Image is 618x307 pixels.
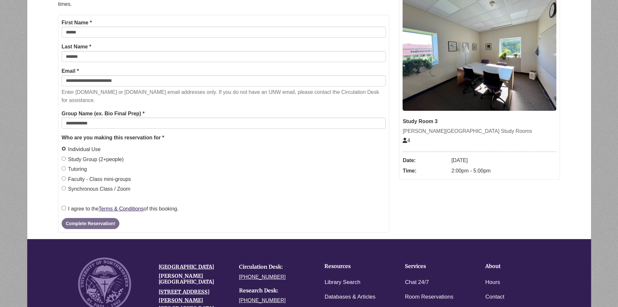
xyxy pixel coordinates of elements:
label: Group Name (ex. Bio Final Prep) * [62,109,145,118]
a: Hours [485,278,500,287]
label: I agree to the of this booking. [62,205,179,213]
label: Tutoring [62,165,87,173]
input: Faculty - Class mini-groups [62,176,66,181]
label: Synchronous Class / Zoom [62,185,130,193]
a: [PHONE_NUMBER] [239,274,286,280]
label: First Name * [62,19,92,27]
h4: About [485,263,546,269]
label: Individual Use [62,145,101,154]
a: [PHONE_NUMBER] [239,298,286,303]
label: Faculty - Class mini-groups [62,175,131,184]
a: Room Reservations [405,292,453,302]
h4: Resources [324,263,385,269]
dt: Date: [403,155,448,166]
input: Individual Use [62,147,66,151]
input: Synchronous Class / Zoom [62,186,66,190]
a: Chat 24/7 [405,278,429,287]
input: Study Group (2+people) [62,157,66,161]
span: The capacity of this space [403,138,410,143]
h4: Research Desk: [239,288,310,294]
h4: Services [405,263,465,269]
a: Databases & Articles [324,292,375,302]
input: Tutoring [62,166,66,171]
label: Email * [62,67,79,75]
h4: Circulation Desk: [239,264,310,270]
label: Study Group (2+people) [62,155,124,164]
dt: Time: [403,166,448,176]
label: Last Name * [62,43,91,51]
legend: Who are you making this reservation for * [62,134,386,142]
a: Library Search [324,278,360,287]
a: [GEOGRAPHIC_DATA] [159,263,214,270]
div: [PERSON_NAME][GEOGRAPHIC_DATA] Study Rooms [403,127,556,135]
input: I agree to theTerms & Conditionsof this booking. [62,206,66,210]
a: Terms & Conditions [99,206,144,211]
dd: [DATE] [451,155,556,166]
dd: 2:00pm - 5:00pm [451,166,556,176]
a: Contact [485,292,504,302]
p: Enter [DOMAIN_NAME] or [DOMAIN_NAME] email addresses only. If you do not have an UNW email, pleas... [62,88,386,105]
div: Study Room 3 [403,117,556,126]
h4: [PERSON_NAME][GEOGRAPHIC_DATA] [159,273,229,285]
button: Complete Reservation! [62,218,119,229]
